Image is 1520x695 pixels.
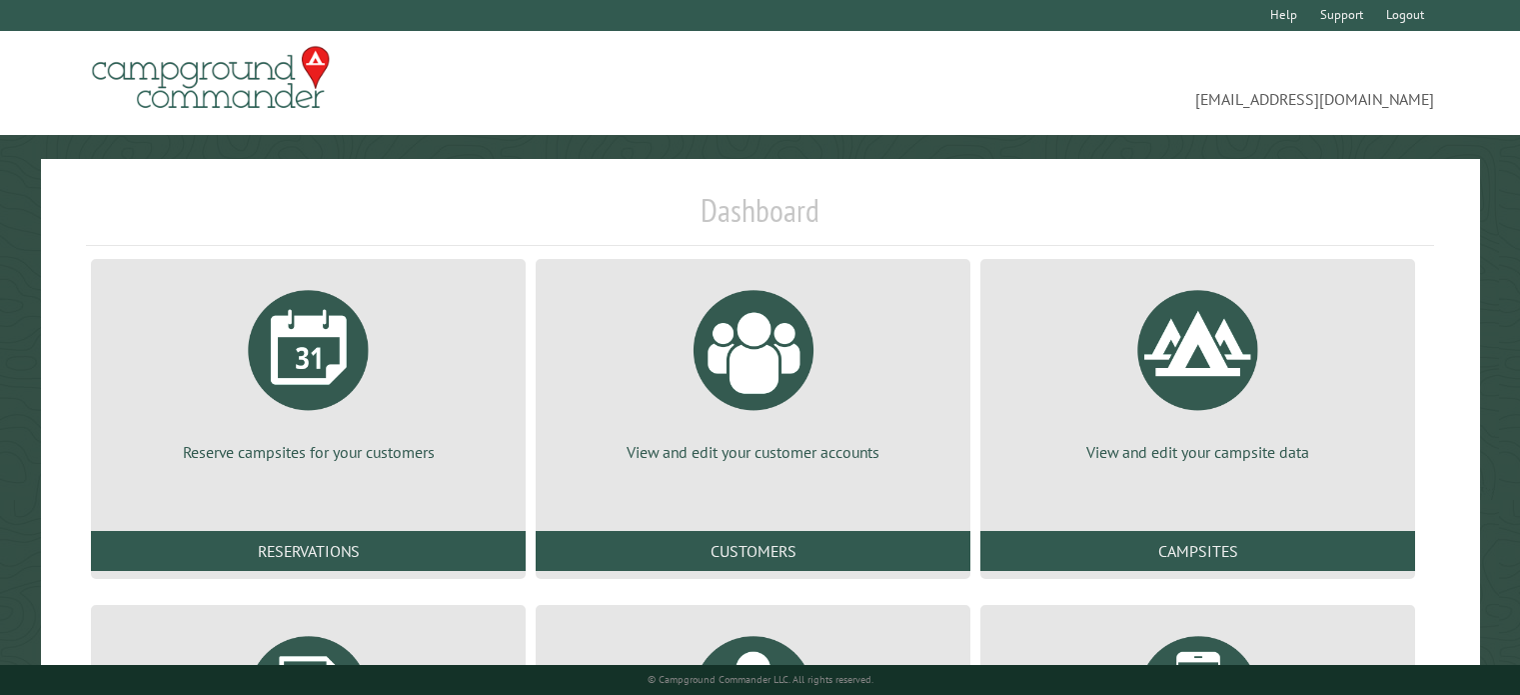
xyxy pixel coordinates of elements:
[91,531,526,571] a: Reservations
[115,275,502,463] a: Reserve campsites for your customers
[86,191,1434,246] h1: Dashboard
[560,441,946,463] p: View and edit your customer accounts
[648,673,873,686] small: © Campground Commander LLC. All rights reserved.
[1004,275,1391,463] a: View and edit your campsite data
[1004,441,1391,463] p: View and edit your campsite data
[980,531,1415,571] a: Campsites
[86,39,336,117] img: Campground Commander
[115,441,502,463] p: Reserve campsites for your customers
[560,275,946,463] a: View and edit your customer accounts
[760,55,1434,111] span: [EMAIL_ADDRESS][DOMAIN_NAME]
[536,531,970,571] a: Customers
